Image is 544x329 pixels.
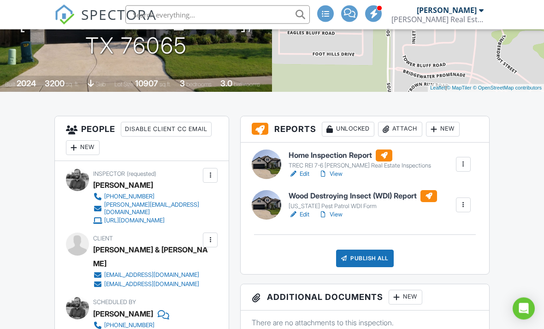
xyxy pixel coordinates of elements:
[289,191,437,203] h6: Wood Destroying Insect (WDI) Report
[513,298,535,320] div: Open Intercom Messenger
[93,243,208,271] div: [PERSON_NAME] & [PERSON_NAME]
[289,203,437,210] div: [US_STATE] Pest Patrol WDI Form
[160,81,171,88] span: sq.ft.
[95,81,106,88] span: slab
[81,5,157,24] span: SPECTORA
[114,81,134,88] span: Lot Size
[93,202,201,216] a: [PERSON_NAME][EMAIL_ADDRESS][DOMAIN_NAME]
[220,79,232,89] div: 3.0
[430,85,445,91] a: Leaflet
[93,271,201,280] a: [EMAIL_ADDRESS][DOMAIN_NAME]
[186,81,212,88] span: bedrooms
[104,272,199,279] div: [EMAIL_ADDRESS][DOMAIN_NAME]
[104,281,199,288] div: [EMAIL_ADDRESS][DOMAIN_NAME]
[389,290,422,305] div: New
[104,193,154,201] div: [PHONE_NUMBER]
[121,122,212,137] div: Disable Client CC Email
[93,171,125,178] span: Inspector
[93,235,113,242] span: Client
[54,12,157,32] a: SPECTORA
[234,81,260,88] span: bathrooms
[180,79,185,89] div: 3
[45,79,65,89] div: 3200
[289,150,431,162] h6: Home Inspection Report
[125,6,310,24] input: Search everything...
[322,122,374,137] div: Unlocked
[241,285,489,311] h3: Additional Documents
[289,150,431,170] a: Home Inspection Report TREC REI 7-6 [PERSON_NAME] Real Estate Inspections
[289,170,309,179] a: Edit
[391,15,484,24] div: Cofer Real Estate Inspections, PLLC
[66,141,100,156] div: New
[93,192,201,202] a: [PHONE_NUMBER]
[417,6,477,15] div: [PERSON_NAME]
[447,85,472,91] a: © MapTiler
[289,210,309,220] a: Edit
[135,79,158,89] div: 10907
[104,217,165,225] div: [URL][DOMAIN_NAME]
[5,81,15,88] span: Built
[289,191,437,211] a: Wood Destroying Insect (WDI) Report [US_STATE] Pest Patrol WDI Form
[289,162,431,170] div: TREC REI 7-6 [PERSON_NAME] Real Estate Inspections
[127,171,156,178] span: (requested)
[319,170,343,179] a: View
[241,117,489,143] h3: Reports
[252,318,478,328] p: There are no attachments to this inspection.
[17,79,36,89] div: 2024
[93,179,153,192] div: [PERSON_NAME]
[55,117,229,162] h3: People
[336,250,394,268] div: Publish All
[54,5,75,25] img: The Best Home Inspection Software - Spectora
[426,122,460,137] div: New
[66,81,79,88] span: sq. ft.
[428,84,544,92] div: |
[93,307,153,321] div: [PERSON_NAME]
[104,202,201,216] div: [PERSON_NAME][EMAIL_ADDRESS][DOMAIN_NAME]
[93,299,136,306] span: Scheduled By
[93,216,201,226] a: [URL][DOMAIN_NAME]
[378,122,422,137] div: Attach
[473,85,542,91] a: © OpenStreetMap contributors
[319,210,343,220] a: View
[93,280,201,289] a: [EMAIL_ADDRESS][DOMAIN_NAME]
